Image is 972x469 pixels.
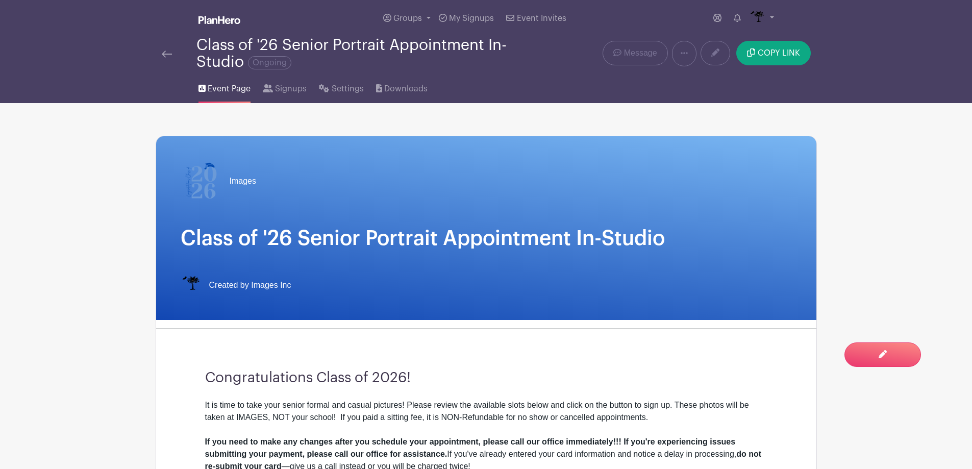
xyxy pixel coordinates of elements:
span: Groups [393,14,422,22]
span: Images [230,175,256,187]
span: Signups [275,83,307,95]
img: IMAGES%20logo%20transparenT%20PNG%20s.png [181,275,201,295]
span: Event Invites [517,14,566,22]
h1: Class of '26 Senior Portrait Appointment In-Studio [181,226,792,251]
a: Downloads [376,70,428,103]
img: back-arrow-29a5d9b10d5bd6ae65dc969a981735edf675c4d7a1fe02e03b50dbd4ba3cdb55.svg [162,51,172,58]
img: IMAGES%20logo%20transparenT%20PNG%20s.png [749,10,765,27]
span: Ongoing [248,56,291,69]
a: Message [603,41,667,65]
span: Created by Images Inc [209,279,291,291]
span: My Signups [449,14,494,22]
img: 2026%20logo%20(2).png [181,161,221,202]
h3: Congratulations Class of 2026! [205,369,767,387]
img: logo_white-6c42ec7e38ccf1d336a20a19083b03d10ae64f83f12c07503d8b9e83406b4c7d.svg [198,16,240,24]
span: Event Page [208,83,251,95]
a: Event Page [198,70,251,103]
span: COPY LINK [758,49,800,57]
span: Message [624,47,657,59]
div: It is time to take your senior formal and casual pictures! Please review the available slots belo... [205,399,767,424]
span: Settings [332,83,364,95]
button: COPY LINK [736,41,810,65]
a: Settings [319,70,363,103]
a: Signups [263,70,307,103]
span: Downloads [384,83,428,95]
strong: If you need to make any changes after you schedule your appointment, please call our office immed... [205,437,736,458]
div: Class of '26 Senior Portrait Appointment In-Studio [196,37,527,70]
